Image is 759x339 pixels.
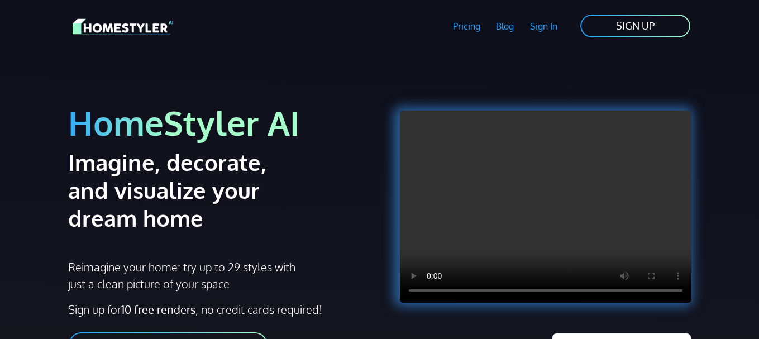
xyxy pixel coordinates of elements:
[68,259,297,292] p: Reimagine your home: try up to 29 styles with just a clean picture of your space.
[73,17,173,36] img: HomeStyler AI logo
[488,13,522,39] a: Blog
[121,302,195,317] strong: 10 free renders
[445,13,488,39] a: Pricing
[579,13,691,39] a: SIGN UP
[522,13,566,39] a: Sign In
[68,102,373,144] h1: HomeStyler AI
[68,148,312,232] h2: Imagine, decorate, and visualize your dream home
[68,301,373,318] p: Sign up for , no credit cards required!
